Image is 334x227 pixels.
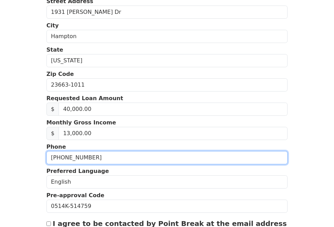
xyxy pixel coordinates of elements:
[59,127,288,140] input: Monthly Gross Income
[46,168,109,174] strong: Preferred Language
[46,6,288,19] input: Street Address
[46,192,104,199] strong: Pre-approval Code
[46,95,123,102] strong: Requested Loan Amount
[46,71,74,77] strong: Zip Code
[46,78,288,91] input: Zip Code
[46,127,59,140] span: $
[46,22,59,29] strong: City
[46,103,59,116] span: $
[46,143,66,150] strong: Phone
[46,30,288,43] input: City
[46,46,63,53] strong: State
[46,151,288,164] input: (___) ___-____
[46,119,288,127] p: Monthly Gross Income
[59,103,288,116] input: Requested Loan Amount
[46,200,288,213] input: Pre-approval Code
